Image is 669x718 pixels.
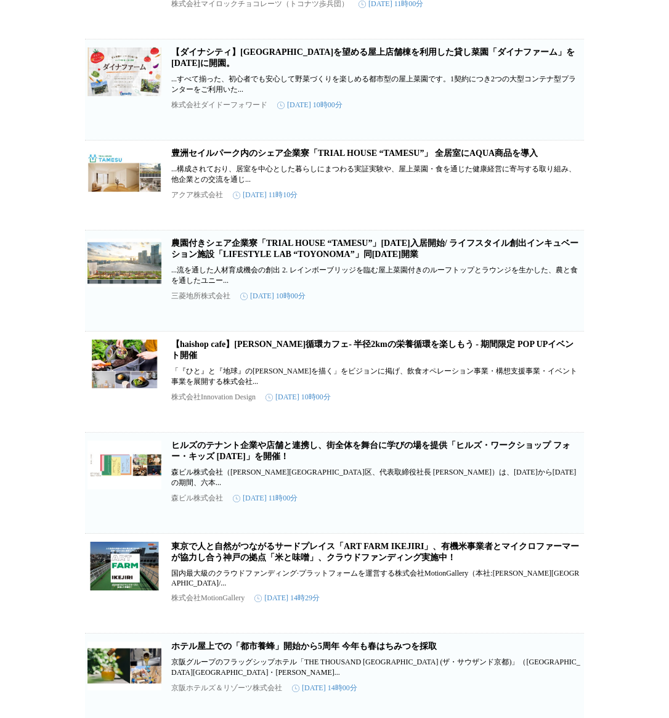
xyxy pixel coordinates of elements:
[87,47,161,96] img: 【ダイナシティ】富士山を望める屋上店舗棟を利用した貸し菜園「ダイナファーム」を2025年9月に開園。
[292,683,357,693] time: [DATE] 14時00分
[233,493,298,504] time: [DATE] 11時00分
[266,392,331,402] time: [DATE] 10時00分
[277,100,343,110] time: [DATE] 10時00分
[171,392,256,402] p: 株式会社Innovation Design
[171,657,582,678] p: 京阪グループのフラッグシップホテル「THE THOUSAND [GEOGRAPHIC_DATA] (ザ・サウザンド京都)」（[GEOGRAPHIC_DATA][GEOGRAPHIC_DATA]・...
[171,74,582,95] p: ...すべて揃った、初心者でも安心して野菜づくりを楽しめる都市型の屋上菜園です。1契約につき2つの大型コンテナ型プランターをご利用いた...
[240,291,306,301] time: [DATE] 10時00分
[171,467,582,488] p: 森ビル株式会社（[PERSON_NAME][GEOGRAPHIC_DATA]区、代表取締役社長 [PERSON_NAME]）は、[DATE]から[DATE]の期間、六本...
[171,265,582,286] p: ...流を通した人材育成機会の創出 2. レインボーブリッジを臨む屋上菜園付きのルーフトップとラウンジを生かした、農と食を通したユニー...
[233,190,298,200] time: [DATE] 11時10分
[171,683,282,693] p: 京阪ホテルズ＆リゾーツ株式会社
[87,238,161,287] img: 農園付きシェア企業寮「TRIAL HOUSE “TAMESU”」2025年8月1日入居開始/ ライフスタイル創出インキュベーション施設「LIFESTYLE LAB “TOYONOMA”」同9月1日開業
[171,47,575,68] a: 【ダイナシティ】[GEOGRAPHIC_DATA]を望める屋上店舗棟を利用した貸し菜園「ダイナファーム」を[DATE]に開園。
[171,593,245,603] p: 株式会社MotionGallery
[171,441,570,461] a: ヒルズのテナント企業や店舗と連携し、街全体を舞台に学びの場を提供「ヒルズ・ワークショップ フォー・キッズ [DATE]」を開催！
[171,190,223,200] p: アクア株式会社
[171,239,578,259] a: 農園付きシェア企業寮「TRIAL HOUSE “TAMESU”」[DATE]入居開始/ ライフスタイル創出インキュベーション施設「LIFESTYLE LAB “TOYONOMA”」同[DATE]開業
[171,149,538,158] a: 豊洲セイルパーク内のシェア企業寮「TRIAL HOUSE “TAMESU”」 全居室にAQUA商品を導入
[171,366,582,387] p: 「『ひと』と『地球』の[PERSON_NAME]を描く」をビジョンに掲げ、飲食オペレーション事業・構想支援事業・イベント事業を展開する株式会社...
[254,593,320,603] time: [DATE] 14時29分
[87,148,161,197] img: 豊洲セイルパーク内のシェア企業寮「TRIAL HOUSE “TAMESU”」 全居室にAQUA商品を導入
[171,642,437,651] a: ホテル屋上での「都市養蜂」開始から5周年 今年も春はちみつを採取
[171,164,582,185] p: ...構成されており、居室を中心とした暮らしにまつわる実証実験や、屋上菜園・食を通じた健康経営に寄与する取り組み、他企業との交流を通じ...
[87,541,161,590] img: 東京で人と自然がつながるサードプレイス「ART FARM IKEJIRI」、有機米事業者とマイクロファーマーが協力し合う神戸の拠点「米と味噌」、クラウドファンディング実施中！
[171,340,574,360] a: 【haishop cafe】[PERSON_NAME]循環カフェ- 半径2kmの栄養循環を楽しもう - 期間限定 POP UPイベント開催
[171,568,582,588] p: 国内最大級のクラウドファンディング·プラットフォームを運営する株式会社MotionGallery（本社:[PERSON_NAME][GEOGRAPHIC_DATA]/...
[87,641,161,690] img: ホテル屋上での「都市養蜂」開始から5周年 今年も春はちみつを採取
[171,291,230,301] p: 三菱地所株式会社
[171,100,267,110] p: 株式会社ダイドーフォワード
[87,440,161,489] img: ヒルズのテナント企業や店舗と連携し、街全体を舞台に学びの場を提供「ヒルズ・ワークショップ フォー・キッズ 2025」を開催！
[171,493,223,504] p: 森ビル株式会社
[171,542,579,562] a: 東京で人と自然がつながるサードプレイス「ART FARM IKEJIRI」、有機米事業者とマイクロファーマーが協力し合う神戸の拠点「米と味噌」、クラウドファンディング実施中！
[87,339,161,388] img: 【haishop cafe】渋谷循環カフェ- 半径2kmの栄養循環を楽しもう - 期間限定 POP UPイベント開催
